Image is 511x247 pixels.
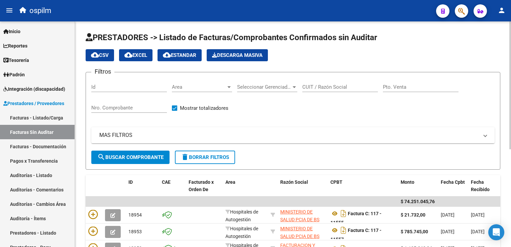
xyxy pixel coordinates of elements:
[124,52,147,58] span: EXCEL
[438,175,468,204] datatable-header-cell: Fecha Cpbt
[237,84,291,90] span: Seleccionar Gerenciador
[280,208,325,222] div: 30626983398
[97,153,105,161] mat-icon: search
[441,229,454,234] span: [DATE]
[181,154,229,160] span: Borrar Filtros
[119,49,152,61] button: EXCEL
[172,84,226,90] span: Area
[330,211,382,225] strong: Factura C: 117 - 11555
[471,212,485,218] span: [DATE]
[328,175,398,204] datatable-header-cell: CPBT
[225,209,258,222] span: Hospitales de Autogestión
[128,212,142,218] span: 18954
[441,212,454,218] span: [DATE]
[91,67,114,76] h3: Filtros
[280,179,308,185] span: Razón Social
[471,179,490,192] span: Fecha Recibido
[124,51,132,59] mat-icon: cloud_download
[29,3,51,18] span: ospilm
[212,52,263,58] span: Descarga Masiva
[401,199,435,204] span: $ 74.251.045,76
[180,104,228,112] span: Mostrar totalizadores
[441,179,465,185] span: Fecha Cpbt
[186,175,223,204] datatable-header-cell: Facturado x Orden De
[471,229,485,234] span: [DATE]
[86,49,114,61] button: CSV
[99,132,479,139] mat-panel-title: MAS FILTROS
[401,212,425,218] strong: $ 21.732,00
[401,179,414,185] span: Monto
[488,224,504,240] div: Open Intercom Messenger
[163,51,171,59] mat-icon: cloud_download
[158,49,202,61] button: Estandar
[330,179,342,185] span: CPBT
[339,208,348,219] i: Descargar documento
[225,226,258,239] span: Hospitales de Autogestión
[159,175,186,204] datatable-header-cell: CAE
[3,57,29,64] span: Tesorería
[128,229,142,234] span: 18953
[162,179,171,185] span: CAE
[401,229,428,234] strong: $ 785.745,00
[280,209,319,230] span: MINISTERIO DE SALUD PCIA DE BS AS
[91,127,495,143] mat-expansion-panel-header: MAS FILTROS
[3,42,27,50] span: Reportes
[280,226,319,247] span: MINISTERIO DE SALUD PCIA DE BS AS
[223,175,268,204] datatable-header-cell: Area
[91,51,99,59] mat-icon: cloud_download
[86,33,377,42] span: PRESTADORES -> Listado de Facturas/Comprobantes Confirmados sin Auditar
[181,153,189,161] mat-icon: delete
[330,228,382,242] strong: Factura C: 117 - 11557
[280,225,325,239] div: 30626983398
[398,175,438,204] datatable-header-cell: Monto
[163,52,196,58] span: Estandar
[3,28,20,35] span: Inicio
[3,100,64,107] span: Prestadores / Proveedores
[189,179,214,192] span: Facturado x Orden De
[91,151,170,164] button: Buscar Comprobante
[207,49,268,61] app-download-masive: Descarga masiva de comprobantes (adjuntos)
[128,179,133,185] span: ID
[175,151,235,164] button: Borrar Filtros
[207,49,268,61] button: Descarga Masiva
[3,71,25,78] span: Padrón
[225,179,235,185] span: Area
[126,175,159,204] datatable-header-cell: ID
[278,175,328,204] datatable-header-cell: Razón Social
[3,85,65,93] span: Integración (discapacidad)
[339,225,348,236] i: Descargar documento
[498,6,506,14] mat-icon: person
[97,154,164,160] span: Buscar Comprobante
[468,175,498,204] datatable-header-cell: Fecha Recibido
[91,52,109,58] span: CSV
[5,6,13,14] mat-icon: menu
